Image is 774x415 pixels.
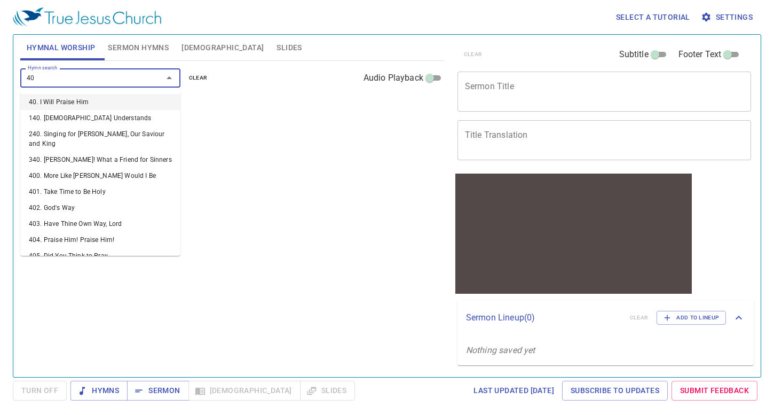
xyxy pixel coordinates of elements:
img: True Jesus Church [13,7,161,27]
li: 402. God's Way [20,200,180,216]
span: Last updated [DATE] [473,384,554,397]
a: Subscribe to Updates [562,381,668,401]
li: 401. Take Time to Be Holy [20,184,180,200]
span: Subtitle [619,48,649,61]
button: Sermon [127,381,188,401]
a: Submit Feedback [672,381,757,401]
li: 405. Did You Think to Pray [20,248,180,264]
li: 404. Praise Him! Praise Him! [20,232,180,248]
button: clear [183,72,214,84]
span: clear [189,73,208,83]
li: 340. [PERSON_NAME]! What a Friend for Sinners [20,152,180,168]
button: Hymns [70,381,128,401]
button: Select a tutorial [612,7,694,27]
span: [DEMOGRAPHIC_DATA] [181,41,264,54]
p: Sermon Lineup ( 0 ) [466,311,621,324]
span: Sermon Hymns [108,41,169,54]
span: Subscribe to Updates [571,384,659,397]
li: 140. [DEMOGRAPHIC_DATA] Understands [20,110,180,126]
li: 400. More Like [PERSON_NAME] Would I Be [20,168,180,184]
iframe: from-child [453,171,694,296]
span: Select a tutorial [616,11,690,24]
span: Audio Playback [364,72,423,84]
span: Add to Lineup [664,313,719,323]
span: Hymnal Worship [27,41,96,54]
a: Last updated [DATE] [469,381,558,401]
i: Nothing saved yet [466,345,535,355]
span: Slides [277,41,302,54]
button: Add to Lineup [657,311,726,325]
li: 40. I Will Praise Him [20,94,180,110]
li: 240. Singing for [PERSON_NAME], Our Saviour and King [20,126,180,152]
span: Hymns [79,384,119,397]
li: 403. Have Thine Own Way, Lord [20,216,180,232]
button: Close [162,71,177,85]
span: Submit Feedback [680,384,749,397]
div: Sermon Lineup(0)clearAdd to Lineup [457,300,754,335]
span: Settings [703,11,753,24]
span: Footer Text [678,48,722,61]
span: Sermon [136,384,180,397]
button: Settings [699,7,757,27]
